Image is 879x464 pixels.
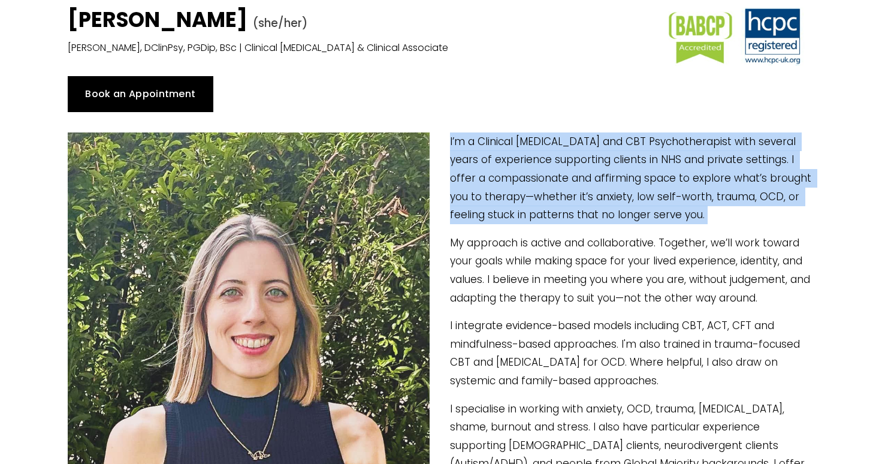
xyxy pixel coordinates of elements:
[68,40,620,57] p: [PERSON_NAME], DClinPsy, PGDip, BSc | Clinical [MEDICAL_DATA] & Clinical Associate
[68,234,811,307] p: My approach is active and collaborative. Together, we’ll work toward your goals while making spac...
[68,132,811,224] p: I’m a Clinical [MEDICAL_DATA] and CBT Psychotherapist with several years of experience supporting...
[68,5,247,34] strong: [PERSON_NAME]
[253,16,307,31] span: (she/her)
[68,76,213,112] a: Book an Appointment
[68,317,811,390] p: I integrate evidence-based models including CBT, ACT, CFT and mindfulness-based approaches. I'm a...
